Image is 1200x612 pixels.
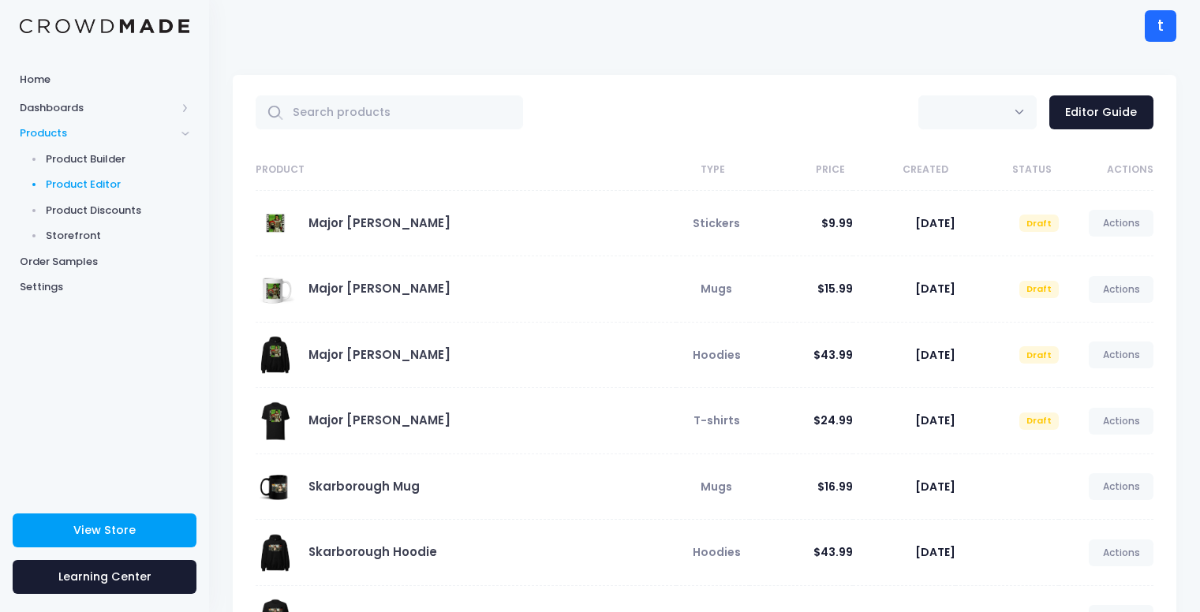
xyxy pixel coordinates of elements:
span: [DATE] [915,544,955,560]
span: Hoodies [693,347,741,363]
span: Stickers [693,215,740,231]
span: $9.99 [821,215,853,231]
a: Actions [1089,210,1153,237]
a: Actions [1089,539,1153,566]
span: Product Builder [46,151,190,167]
span: Order Samples [20,254,189,270]
span: Home [20,72,189,88]
th: Actions [1059,150,1153,191]
span: $15.99 [817,281,853,297]
span: Dashboards [20,100,176,116]
span: Draft [1019,346,1060,364]
th: Status [955,150,1059,191]
a: Major [PERSON_NAME] [308,215,450,231]
a: Skarborough Mug [308,478,420,494]
span: Draft [1019,412,1060,430]
div: t [1145,10,1176,42]
span: $16.99 [817,479,853,494]
th: Price [750,150,853,191]
a: Actions [1089,473,1153,500]
a: Learning Center [13,560,196,594]
span: [DATE] [915,479,955,494]
span: T-shirts [693,412,740,428]
span: Product Editor [46,177,190,192]
span: View Store [73,522,136,538]
th: Type [676,150,750,191]
a: Major [PERSON_NAME] [308,412,450,428]
a: View Store [13,513,196,547]
span: Storefront [46,228,190,244]
th: Product [256,150,676,191]
span: Mugs [701,281,732,297]
span: Product Discounts [46,203,190,218]
span: $24.99 [813,412,853,428]
span: [DATE] [915,281,955,297]
span: [DATE] [915,412,955,428]
a: Major [PERSON_NAME] [308,280,450,297]
span: [DATE] [915,215,955,231]
span: Products [20,125,176,141]
span: Hoodies [693,544,741,560]
span: Draft [1019,281,1060,298]
span: Settings [20,279,189,295]
a: Editor Guide [1049,95,1153,129]
th: Created [853,150,956,191]
span: [DATE] [915,347,955,363]
a: Actions [1089,341,1153,368]
a: Skarborough Hoodie [308,543,437,560]
span: Draft [1019,215,1060,232]
span: $43.99 [813,347,853,363]
span: Mugs [701,479,732,494]
img: Logo [20,19,189,34]
a: Actions [1089,408,1153,435]
a: Major [PERSON_NAME] [308,346,450,363]
a: Actions [1089,276,1153,303]
span: $43.99 [813,544,853,560]
span: Learning Center [58,569,151,584]
input: Search products [256,95,523,129]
